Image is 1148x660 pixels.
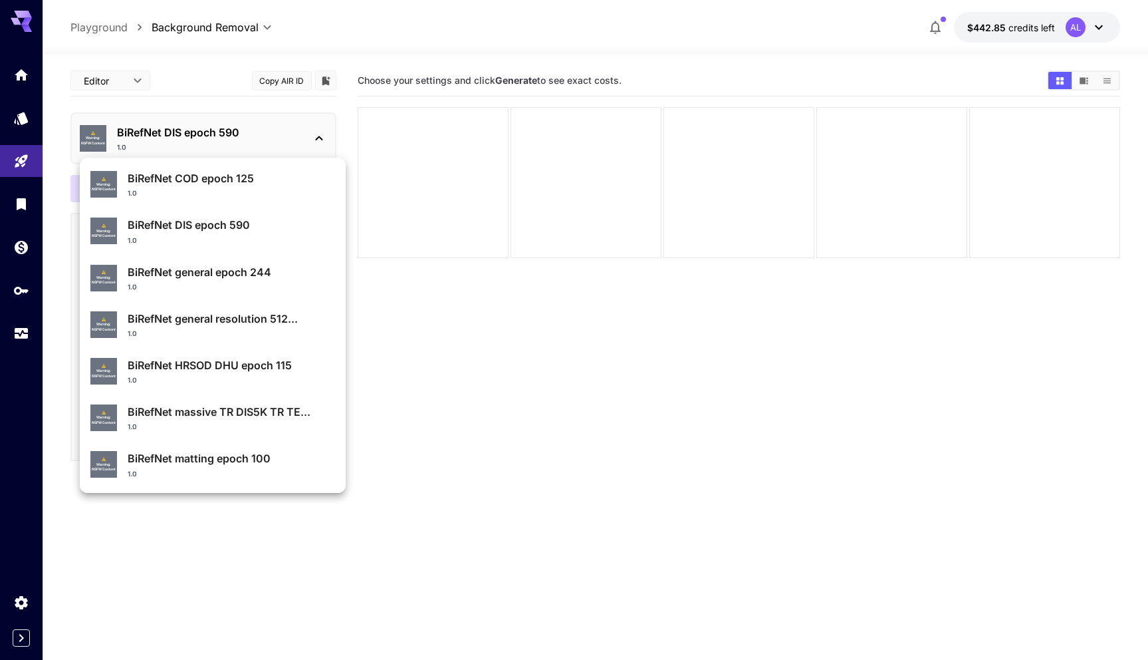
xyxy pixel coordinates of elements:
p: BiRefNet massive TR DIS5K TR TE... [128,404,335,420]
div: ⚠️Warning:NSFW ContentBiRefNet matting epoch 1001.0 [90,445,335,484]
p: 1.0 [128,469,137,479]
span: Warning: [96,415,111,420]
p: BiRefNet COD epoch 125 [128,170,335,186]
span: Warning: [96,462,111,468]
p: 1.0 [128,375,137,385]
span: Warning: [96,322,111,327]
div: ⚠️Warning:NSFW ContentBiRefNet general resolution 512...1.0 [90,305,335,344]
span: ⚠️ [102,317,106,323]
p: 1.0 [128,422,137,432]
span: NSFW Content [92,467,116,472]
span: Warning: [96,275,111,281]
div: ⚠️Warning:NSFW ContentBiRefNet HRSOD DHU epoch 1151.0 [90,352,335,391]
span: NSFW Content [92,234,116,239]
span: Warning: [96,182,111,188]
span: ⚠️ [102,270,106,275]
span: NSFW Content [92,374,116,379]
p: 1.0 [128,236,137,246]
div: ⚠️Warning:NSFW ContentBiRefNet general epoch 2441.0 [90,259,335,297]
span: NSFW Content [92,420,116,426]
p: 1.0 [128,329,137,339]
span: ⚠️ [102,177,106,182]
div: ⚠️Warning:NSFW ContentBiRefNet DIS epoch 5901.0 [90,212,335,250]
p: BiRefNet DIS epoch 590 [128,217,335,233]
span: ⚠️ [102,364,106,369]
span: NSFW Content [92,187,116,192]
p: BiRefNet general resolution 512... [128,311,335,327]
span: ⚠️ [102,411,106,416]
p: BiRefNet general epoch 244 [128,264,335,280]
div: ⚠️Warning:NSFW ContentBiRefNet massive TR DIS5K TR TE...1.0 [90,399,335,437]
div: ⚠️Warning:NSFW ContentBiRefNet COD epoch 1251.0 [90,165,335,204]
span: NSFW Content [92,327,116,333]
p: 1.0 [128,188,137,198]
p: BiRefNet HRSOD DHU epoch 115 [128,357,335,373]
p: 1.0 [128,282,137,292]
span: ⚠️ [102,224,106,229]
span: Warning: [96,229,111,234]
span: Warning: [96,369,111,374]
p: BiRefNet matting epoch 100 [128,450,335,466]
span: ⚠️ [102,457,106,462]
span: NSFW Content [92,280,116,285]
